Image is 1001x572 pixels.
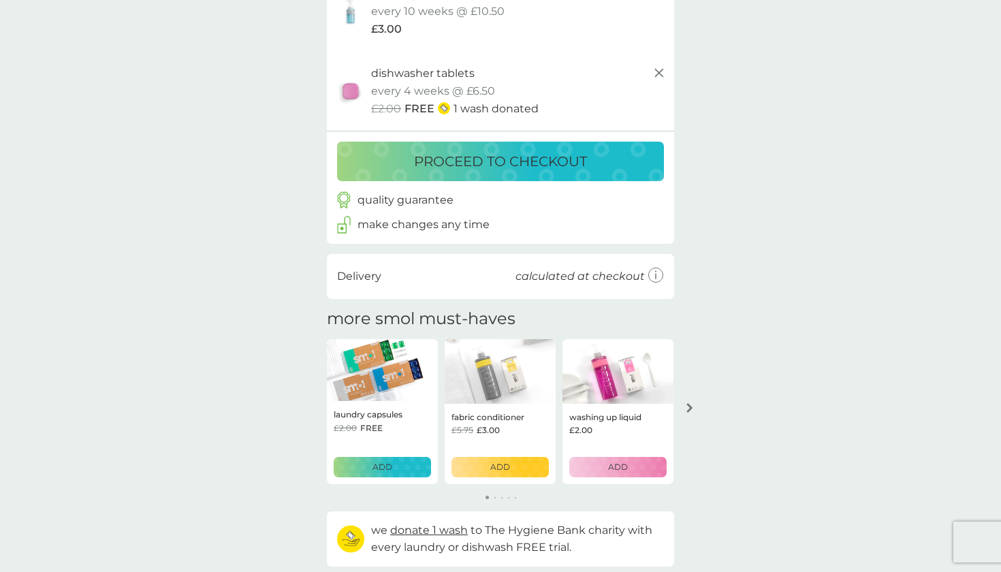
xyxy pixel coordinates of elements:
p: every 4 weeks @ £6.50 [371,82,495,100]
h2: more smol must-haves [327,309,515,329]
button: ADD [569,457,667,477]
span: £2.00 [334,422,357,434]
p: fabric conditioner [451,411,524,424]
p: 1 wash donated [454,100,539,118]
span: FREE [404,100,434,118]
p: ADD [490,460,510,473]
p: Delivery [337,268,381,285]
span: £3.00 [477,424,500,436]
p: laundry capsules [334,408,402,421]
p: quality guarantee [357,191,454,209]
button: proceed to checkout [337,142,664,181]
p: dishwasher tablets [371,65,475,82]
p: every 10 weeks @ £10.50 [371,3,505,20]
span: £2.00 [371,100,401,118]
p: make changes any time [357,216,490,234]
p: proceed to checkout [414,150,587,172]
p: ADD [608,460,628,473]
span: donate 1 wash [390,524,468,537]
p: calculated at checkout [515,268,645,285]
span: £5.75 [451,424,473,436]
span: £2.00 [569,424,592,436]
p: ADD [372,460,392,473]
button: ADD [451,457,549,477]
span: FREE [360,422,383,434]
p: we to The Hygiene Bank charity with every laundry or dishwash FREE trial. [371,522,664,556]
span: £3.00 [371,20,402,38]
button: ADD [334,457,431,477]
p: washing up liquid [569,411,641,424]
